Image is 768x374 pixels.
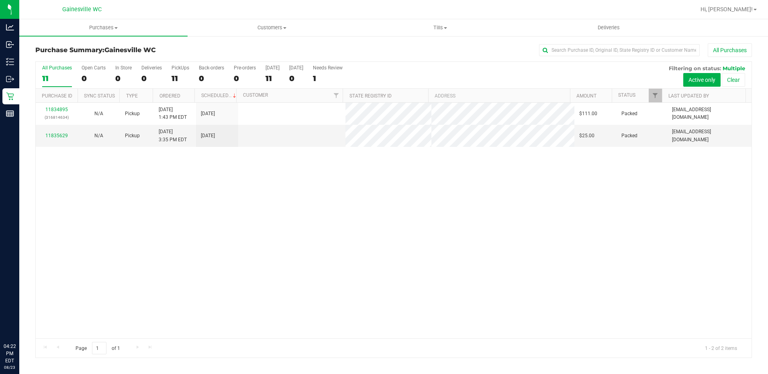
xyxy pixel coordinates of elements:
[525,19,693,36] a: Deliveries
[201,110,215,118] span: [DATE]
[289,74,303,83] div: 0
[266,74,280,83] div: 11
[699,342,743,354] span: 1 - 2 of 2 items
[125,132,140,140] span: Pickup
[199,65,224,71] div: Back-orders
[8,310,32,334] iframe: Resource center
[672,106,747,121] span: [EMAIL_ADDRESS][DOMAIN_NAME]
[683,73,721,87] button: Active only
[45,133,68,138] a: 11835629
[243,92,268,98] a: Customer
[6,23,14,31] inline-svg: Analytics
[82,74,106,83] div: 0
[428,89,570,103] th: Address
[125,110,140,118] span: Pickup
[313,74,343,83] div: 1
[6,92,14,100] inline-svg: Retail
[84,93,115,99] a: Sync Status
[172,74,189,83] div: 11
[722,73,745,87] button: Clear
[159,106,187,121] span: [DATE] 1:43 PM EDT
[141,65,162,71] div: Deliveries
[579,132,594,140] span: $25.00
[94,110,103,118] button: N/A
[115,74,132,83] div: 0
[576,93,596,99] a: Amount
[104,46,156,54] span: Gainesville WC
[41,114,73,121] p: (316814634)
[115,65,132,71] div: In Store
[19,19,188,36] a: Purchases
[329,89,343,102] a: Filter
[141,74,162,83] div: 0
[42,93,72,99] a: Purchase ID
[4,343,16,364] p: 04:22 PM EDT
[62,6,102,13] span: Gainesville WC
[668,93,709,99] a: Last Updated By
[94,132,103,140] button: N/A
[708,43,752,57] button: All Purchases
[82,65,106,71] div: Open Carts
[6,41,14,49] inline-svg: Inbound
[92,342,106,354] input: 1
[172,65,189,71] div: PickUps
[672,128,747,143] span: [EMAIL_ADDRESS][DOMAIN_NAME]
[42,74,72,83] div: 11
[539,44,700,56] input: Search Purchase ID, Original ID, State Registry ID or Customer Name...
[621,132,637,140] span: Packed
[4,364,16,370] p: 08/23
[621,110,637,118] span: Packed
[94,111,103,116] span: Not Applicable
[94,133,103,138] span: Not Applicable
[45,107,68,112] a: 11834895
[126,93,138,99] a: Type
[356,19,525,36] a: Tills
[313,65,343,71] div: Needs Review
[159,128,187,143] span: [DATE] 3:35 PM EDT
[201,132,215,140] span: [DATE]
[266,65,280,71] div: [DATE]
[587,24,631,31] span: Deliveries
[24,309,33,318] iframe: Resource center unread badge
[159,93,180,99] a: Ordered
[6,75,14,83] inline-svg: Outbound
[349,93,392,99] a: State Registry ID
[234,65,256,71] div: Pre-orders
[669,65,721,71] span: Filtering on status:
[234,74,256,83] div: 0
[42,65,72,71] div: All Purchases
[35,47,274,54] h3: Purchase Summary:
[69,342,127,354] span: Page of 1
[579,110,597,118] span: $111.00
[649,89,662,102] a: Filter
[289,65,303,71] div: [DATE]
[618,92,635,98] a: Status
[6,110,14,118] inline-svg: Reports
[6,58,14,66] inline-svg: Inventory
[357,24,524,31] span: Tills
[201,93,238,98] a: Scheduled
[701,6,753,12] span: Hi, [PERSON_NAME]!
[188,24,355,31] span: Customers
[199,74,224,83] div: 0
[723,65,745,71] span: Multiple
[188,19,356,36] a: Customers
[19,24,188,31] span: Purchases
